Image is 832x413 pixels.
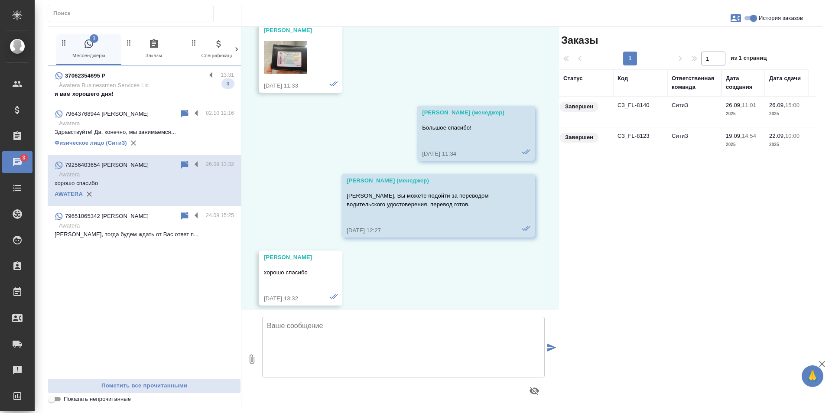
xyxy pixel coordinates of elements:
span: 3 [90,34,98,43]
span: История заказов [759,14,803,23]
a: AWATERA [55,191,83,197]
div: Ответственная команда [672,74,717,91]
input: Поиск [53,7,213,20]
p: 79256403654 [PERSON_NAME] [65,161,149,169]
p: и вам хорошего дня! [55,90,234,98]
p: 26.09 13:32 [206,160,234,169]
button: Удалить привязку [127,137,140,150]
p: 15:00 [785,102,799,108]
div: Пометить непрочитанным [179,160,190,170]
td: Сити3 [667,97,721,127]
p: 37062354695 P [65,72,106,80]
p: 26.09, [726,102,742,108]
p: 14:54 [742,133,756,139]
div: [PERSON_NAME] (менеджер) [422,108,504,117]
p: 2025 [726,140,760,149]
p: Awatera [59,119,234,128]
p: Завершен [565,102,593,111]
button: Заявки [725,8,746,29]
div: [DATE] 11:34 [422,150,504,158]
span: Спецификации [190,39,248,60]
span: из 1 страниц [731,53,767,65]
p: 2025 [769,110,804,118]
span: 🙏 [805,367,820,385]
div: Пометить непрочитанным [179,109,190,119]
div: 37062354695 P13:31Àwatera Businessmen Services Llcи вам хорошего дня!3 [48,65,241,104]
span: 3 [17,153,30,162]
a: Физическое лицо (Сити3) [55,140,127,146]
p: Awatera [59,170,234,179]
p: хорошо спасибо [55,179,234,188]
p: 2025 [726,110,760,118]
div: [DATE] 11:33 [264,81,312,90]
p: Здравствуйте! Да, конечно, мы занимаемся... [55,128,234,137]
p: 19.09, [726,133,742,139]
div: Пометить непрочитанным [179,211,190,221]
a: 3 [2,151,32,173]
img: Thumbnail [264,41,307,74]
p: 2025 [769,140,804,149]
div: [DATE] 12:27 [347,226,504,235]
td: Сити3 [667,127,721,158]
button: Предпросмотр [524,380,545,401]
svg: Зажми и перетащи, чтобы поменять порядок вкладок [60,39,68,47]
p: хорошо спасибо [264,268,312,277]
p: [PERSON_NAME], тогда будем ждать от Вас ответ п... [55,230,234,239]
button: Удалить привязку [83,188,96,201]
p: 22.09, [769,133,785,139]
p: 13:31 [221,71,234,79]
p: Awatera [59,221,234,230]
svg: Зажми и перетащи, чтобы поменять порядок вкладок [125,39,133,47]
p: 10:00 [785,133,799,139]
p: Завершен [565,133,593,142]
div: [PERSON_NAME] [264,26,312,35]
p: 79651065342 [PERSON_NAME] [65,212,149,221]
button: 🙏 [802,365,823,387]
div: [PERSON_NAME] [264,253,312,262]
div: 79643768944 [PERSON_NAME]02.10 12:16AwateraЗдравствуйте! Да, конечно, мы занимаемся...Физическое ... [48,104,241,155]
p: 24.09 15:25 [206,211,234,220]
div: Дата создания [726,74,760,91]
svg: Зажми и перетащи, чтобы поменять порядок вкладок [190,39,198,47]
span: Пометить все прочитанными [52,381,236,391]
p: 02.10 12:16 [206,109,234,117]
div: Статус [563,74,583,83]
p: 26.09, [769,102,785,108]
p: [PERSON_NAME], Вы можете подойти за переводом водительского удостоверения, перевод готов. [347,192,504,209]
td: C3_FL-8140 [613,97,667,127]
div: 79651065342 [PERSON_NAME]24.09 15:25Awatera[PERSON_NAME], тогда будем ждать от Вас ответ п... [48,206,241,244]
div: Выставляет КМ при направлении счета или после выполнения всех работ/сдачи заказа клиенту. Окончат... [559,101,609,113]
div: [DATE] 13:32 [264,294,312,303]
p: Àwatera Businessmen Services Llc [59,81,234,90]
p: 79643768944 [PERSON_NAME] [65,110,149,118]
span: Заказы [559,33,598,47]
button: Пометить все прочитанными [48,378,241,393]
span: Мессенджеры [60,39,118,60]
div: [PERSON_NAME] (менеджер) [347,176,504,185]
div: Дата сдачи [769,74,801,83]
td: C3_FL-8123 [613,127,667,158]
div: Код [617,74,628,83]
span: 3 [221,79,234,88]
div: 79256403654 [PERSON_NAME]26.09 13:32Awateraхорошо спасибоAWATERA [48,155,241,206]
span: Показать непрочитанные [64,395,131,403]
p: Большое спасибо! [422,124,504,132]
div: Выставляет КМ при направлении счета или после выполнения всех работ/сдачи заказа клиенту. Окончат... [559,132,609,143]
p: 11:01 [742,102,756,108]
span: Заказы [125,39,183,60]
